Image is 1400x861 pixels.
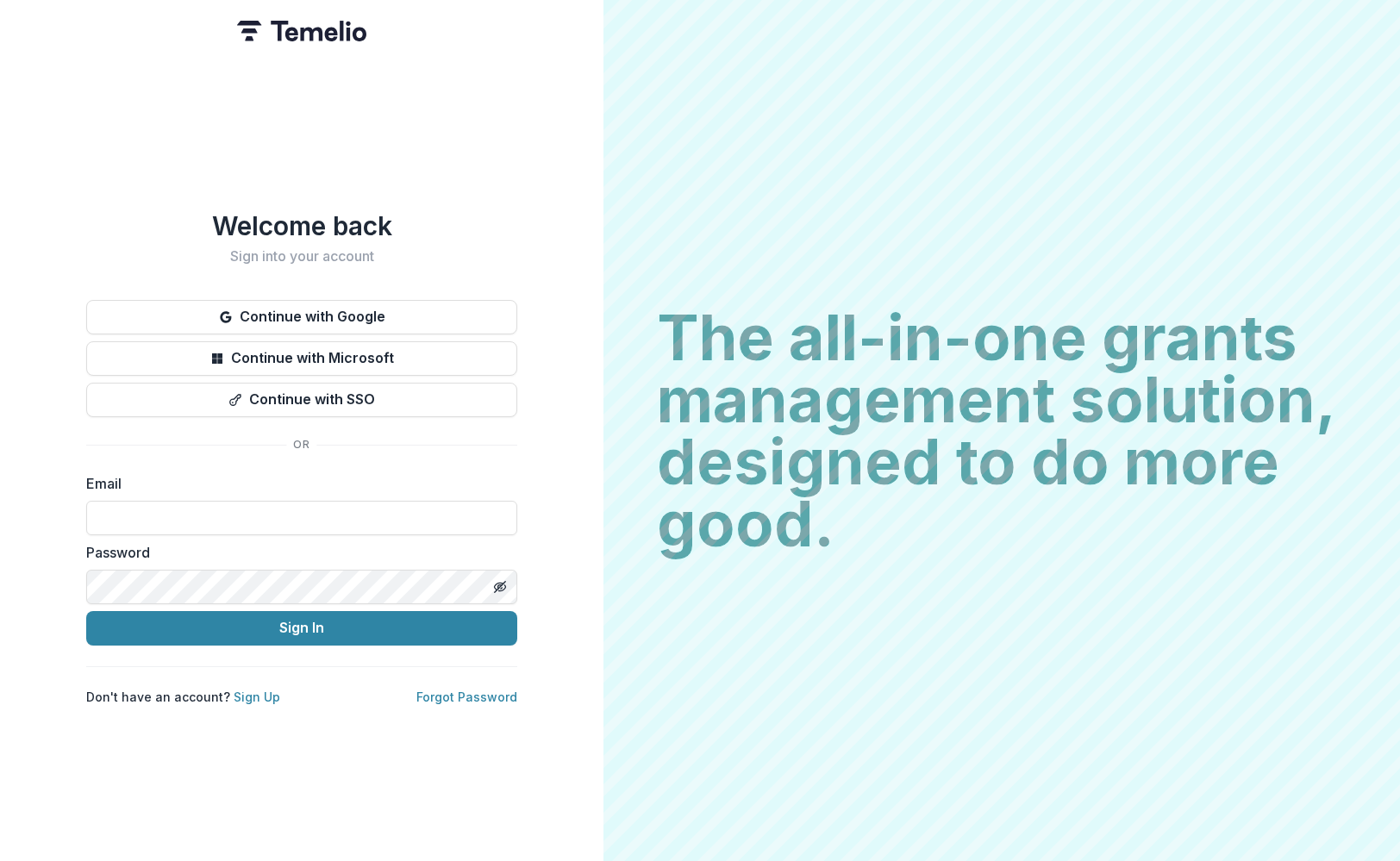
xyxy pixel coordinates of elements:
[86,383,517,417] button: Continue with SSO
[86,248,517,265] h2: Sign into your account
[86,688,280,706] p: Don't have an account?
[86,542,507,563] label: Password
[237,21,366,41] img: Temelio
[86,210,517,241] h1: Welcome back
[416,689,517,704] a: Forgot Password
[86,341,517,376] button: Continue with Microsoft
[486,573,514,601] button: Toggle password visibility
[234,689,280,704] a: Sign Up
[86,473,507,494] label: Email
[86,611,517,646] button: Sign In
[86,300,517,334] button: Continue with Google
